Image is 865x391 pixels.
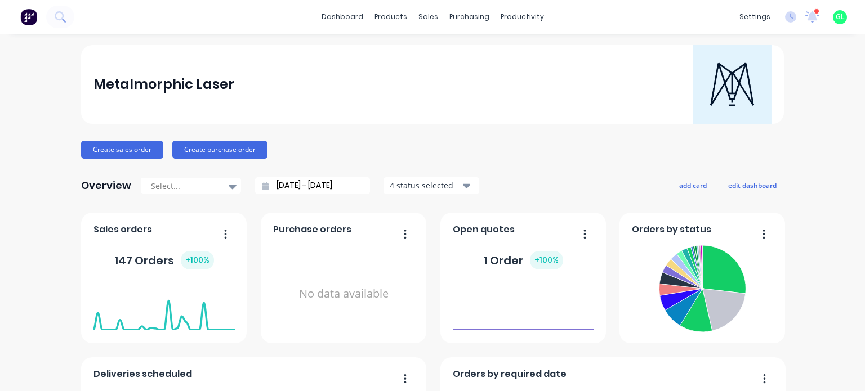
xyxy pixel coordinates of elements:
[390,179,461,191] div: 4 status selected
[273,223,351,236] span: Purchase orders
[273,241,414,347] div: No data available
[369,8,413,25] div: products
[413,8,444,25] div: sales
[672,178,714,192] button: add card
[693,45,772,124] img: Metalmorphic Laser
[453,223,515,236] span: Open quotes
[721,178,784,192] button: edit dashboard
[384,177,479,194] button: 4 status selected
[181,251,214,269] div: + 100 %
[81,141,163,159] button: Create sales order
[836,12,845,22] span: GL
[734,8,776,25] div: settings
[93,73,234,96] div: Metalmorphic Laser
[632,223,711,236] span: Orders by status
[495,8,550,25] div: productivity
[172,141,267,159] button: Create purchase order
[93,223,152,236] span: Sales orders
[444,8,495,25] div: purchasing
[20,8,37,25] img: Factory
[484,251,563,269] div: 1 Order
[81,174,131,197] div: Overview
[316,8,369,25] a: dashboard
[530,251,563,269] div: + 100 %
[93,367,192,381] span: Deliveries scheduled
[114,251,214,269] div: 147 Orders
